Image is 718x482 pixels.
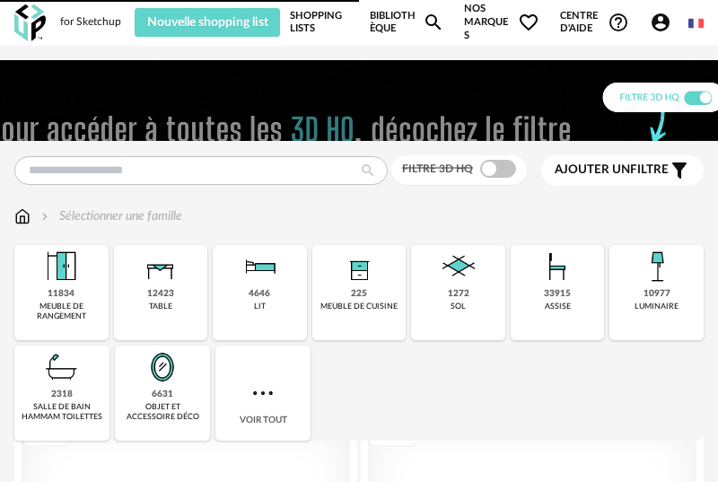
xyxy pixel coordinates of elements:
div: meuble de rangement [20,302,103,322]
img: Rangement.png [337,245,381,288]
span: Nos marques [464,3,539,42]
div: for Sketchup [60,15,121,30]
div: objet et accessoire déco [120,402,205,423]
div: 2318 [51,389,73,400]
a: Shopping Lists [290,3,350,42]
span: Filter icon [669,160,690,181]
span: Nouvelle shopping list [147,16,268,29]
div: Sélectionner une famille [38,207,182,225]
span: Account Circle icon [650,12,679,33]
img: Miroir.png [141,346,184,389]
div: 11834 [48,288,74,300]
span: Heart Outline icon [518,12,539,33]
div: 10977 [644,288,670,300]
img: OXP [14,4,46,41]
a: BibliothèqueMagnify icon [370,3,443,42]
div: sol [451,302,466,311]
img: Assise.png [536,245,579,288]
span: Account Circle icon [650,12,671,33]
img: more.7b13dc1.svg [249,379,277,408]
div: salle de bain hammam toilettes [20,402,104,423]
img: Literie.png [238,245,281,288]
div: table [149,302,172,311]
span: Magnify icon [423,12,444,33]
div: Voir tout [215,346,311,441]
img: Meuble%20de%20rangement.png [39,245,83,288]
span: Help Circle Outline icon [608,12,629,33]
div: 6631 [152,389,173,400]
div: 33915 [544,288,571,300]
span: Ajouter un [555,163,630,176]
span: Filtre 3D HQ [402,163,473,174]
img: Table.png [139,245,182,288]
div: lit [254,302,266,311]
span: Centre d'aideHelp Circle Outline icon [560,10,630,36]
div: 4646 [249,288,270,300]
button: Ajouter unfiltre Filter icon [541,155,704,186]
img: Salle%20de%20bain.png [40,346,83,389]
div: luminaire [635,302,679,311]
img: svg+xml;base64,PHN2ZyB3aWR0aD0iMTYiIGhlaWdodD0iMTciIHZpZXdCb3g9IjAgMCAxNiAxNyIgZmlsbD0ibm9uZSIgeG... [14,207,31,225]
button: Nouvelle shopping list [135,8,280,37]
div: 225 [351,288,367,300]
div: 1272 [448,288,469,300]
div: assise [545,302,571,311]
div: meuble de cuisine [320,302,398,311]
img: Luminaire.png [635,245,679,288]
img: Sol.png [437,245,480,288]
span: filtre [555,162,669,178]
img: fr [688,16,704,31]
img: svg+xml;base64,PHN2ZyB3aWR0aD0iMTYiIGhlaWdodD0iMTYiIHZpZXdCb3g9IjAgMCAxNiAxNiIgZmlsbD0ibm9uZSIgeG... [38,207,52,225]
div: 12423 [147,288,174,300]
